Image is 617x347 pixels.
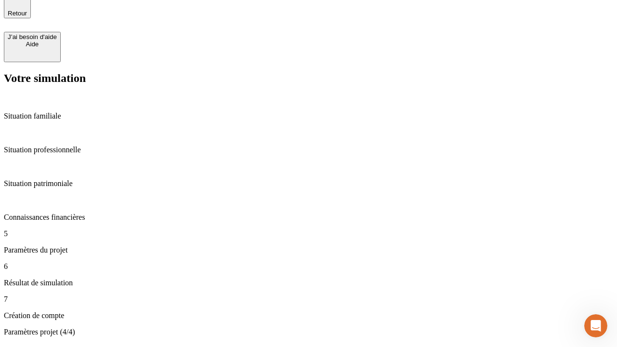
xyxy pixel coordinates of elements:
[4,179,613,188] p: Situation patrimoniale
[4,246,613,254] p: Paramètres du projet
[4,262,613,271] p: 6
[4,279,613,287] p: Résultat de simulation
[4,213,613,222] p: Connaissances financières
[4,295,613,304] p: 7
[4,112,613,120] p: Situation familiale
[4,328,613,336] p: Paramètres projet (4/4)
[4,311,613,320] p: Création de compte
[584,314,607,337] iframe: Intercom live chat
[4,72,613,85] h2: Votre simulation
[4,146,613,154] p: Situation professionnelle
[4,32,61,62] button: J’ai besoin d'aideAide
[4,229,613,238] p: 5
[8,40,57,48] div: Aide
[8,33,57,40] div: J’ai besoin d'aide
[8,10,27,17] span: Retour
